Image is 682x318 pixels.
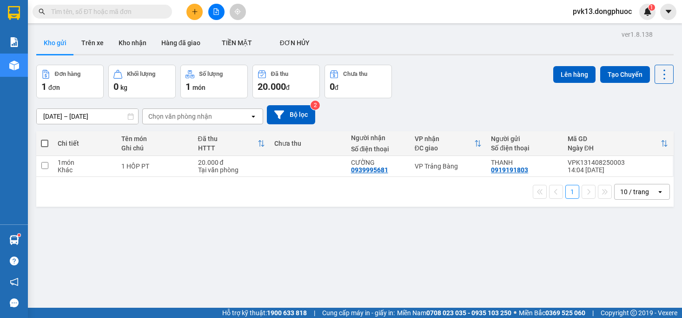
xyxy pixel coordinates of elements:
button: caret-down [660,4,676,20]
div: Người gửi [491,135,558,142]
div: 0939995681 [351,166,388,174]
span: 0 [330,81,335,92]
img: warehouse-icon [9,61,19,70]
div: Chưa thu [343,71,367,77]
div: ĐC giao [415,144,475,152]
span: ĐƠN HỦY [280,39,310,47]
span: Cung cấp máy in - giấy in: [322,308,395,318]
button: Tạo Chuyến [600,66,650,83]
div: 14:04 [DATE] [568,166,668,174]
div: THANH [491,159,558,166]
span: Hỗ trợ kỹ thuật: [222,308,307,318]
button: Trên xe [74,32,111,54]
input: Tìm tên, số ĐT hoặc mã đơn [51,7,161,17]
span: search [39,8,45,15]
span: 1 [650,4,653,11]
button: Chưa thu0đ [324,65,392,98]
div: Chọn văn phòng nhận [148,112,212,121]
div: 20.000 đ [198,159,265,166]
div: Đã thu [198,135,258,142]
div: Mã GD [568,135,661,142]
span: đ [335,84,338,91]
sup: 1 [649,4,655,11]
span: món [192,84,205,91]
div: 1 HÔP PT [121,162,189,170]
span: message [10,298,19,307]
span: aim [234,8,241,15]
span: caret-down [664,7,673,16]
span: đ [286,84,290,91]
span: đơn [48,84,60,91]
span: notification [10,277,19,286]
div: Đơn hàng [55,71,80,77]
button: Lên hàng [553,66,596,83]
div: CƯỜNG [351,159,405,166]
svg: open [250,113,257,120]
div: VP Trảng Bàng [415,162,482,170]
strong: 0708 023 035 - 0935 103 250 [426,309,511,317]
button: Kho gửi [36,32,74,54]
span: ⚪️ [514,311,516,315]
span: question-circle [10,257,19,265]
span: kg [120,84,127,91]
span: 1 [185,81,191,92]
span: | [592,308,594,318]
button: Đơn hàng1đơn [36,65,104,98]
th: Toggle SortBy [410,131,487,156]
div: 10 / trang [620,187,649,196]
th: Toggle SortBy [193,131,270,156]
span: 0 [113,81,119,92]
div: Chi tiết [58,140,112,147]
div: HTTT [198,144,258,152]
sup: 2 [311,101,320,110]
span: TIỀN MẶT [222,39,252,47]
button: plus [186,4,203,20]
img: logo-vxr [8,6,20,20]
div: 1 món [58,159,112,166]
div: Đã thu [271,71,288,77]
button: 1 [565,185,579,199]
img: solution-icon [9,37,19,47]
span: copyright [630,310,637,316]
div: Số điện thoại [351,145,405,153]
strong: 1900 633 818 [267,309,307,317]
div: Ngày ĐH [568,144,661,152]
button: Kho nhận [111,32,154,54]
div: ver 1.8.138 [622,29,653,40]
span: Miền Nam [397,308,511,318]
button: Số lượng1món [180,65,248,98]
button: Khối lượng0kg [108,65,176,98]
button: Bộ lọc [267,105,315,124]
strong: 0369 525 060 [545,309,585,317]
img: icon-new-feature [643,7,652,16]
div: Chưa thu [274,140,342,147]
span: plus [192,8,198,15]
span: 1 [41,81,46,92]
button: Hàng đã giao [154,32,208,54]
input: Select a date range. [37,109,138,124]
div: VP nhận [415,135,475,142]
span: | [314,308,315,318]
span: file-add [213,8,219,15]
div: Khối lượng [127,71,155,77]
button: file-add [208,4,225,20]
svg: open [656,188,664,196]
div: Tên món [121,135,189,142]
button: aim [230,4,246,20]
div: Số điện thoại [491,144,558,152]
span: pvk13.dongphuoc [565,6,639,17]
sup: 1 [18,234,20,237]
img: warehouse-icon [9,235,19,245]
span: Miền Bắc [519,308,585,318]
div: VPK131408250003 [568,159,668,166]
th: Toggle SortBy [563,131,673,156]
div: Số lượng [199,71,223,77]
div: 0919191803 [491,166,528,174]
div: Khác [58,166,112,174]
span: 20.000 [258,81,286,92]
button: Đã thu20.000đ [252,65,320,98]
div: Ghi chú [121,144,189,152]
div: Tại văn phòng [198,166,265,174]
div: Người nhận [351,134,405,142]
